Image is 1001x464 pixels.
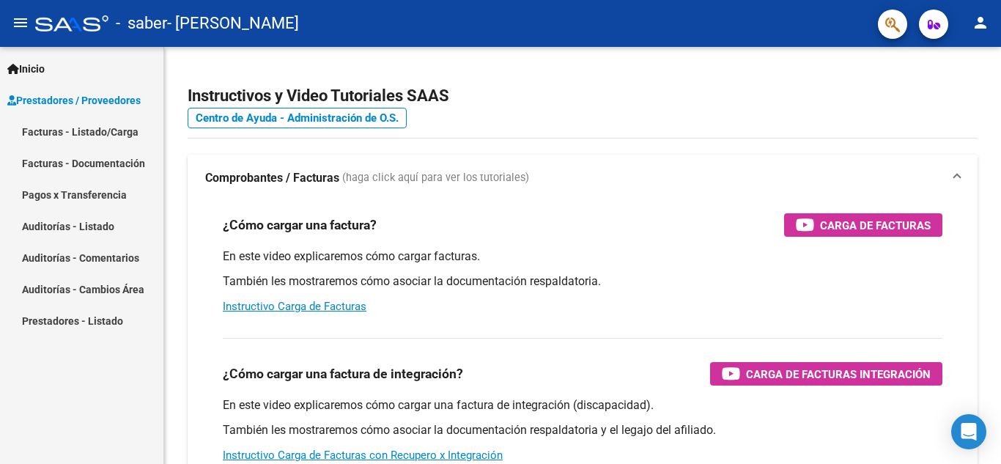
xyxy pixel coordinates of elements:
span: Inicio [7,61,45,77]
span: Carga de Facturas Integración [746,365,931,383]
button: Carga de Facturas Integración [710,362,942,386]
mat-icon: person [972,14,989,32]
a: Centro de Ayuda - Administración de O.S. [188,108,407,128]
a: Instructivo Carga de Facturas [223,300,366,313]
mat-icon: menu [12,14,29,32]
p: En este video explicaremos cómo cargar una factura de integración (discapacidad). [223,397,942,413]
span: Prestadores / Proveedores [7,92,141,108]
p: En este video explicaremos cómo cargar facturas. [223,248,942,265]
button: Carga de Facturas [784,213,942,237]
div: Open Intercom Messenger [951,414,986,449]
mat-expansion-panel-header: Comprobantes / Facturas (haga click aquí para ver los tutoriales) [188,155,978,202]
span: (haga click aquí para ver los tutoriales) [342,170,529,186]
span: - saber [116,7,167,40]
h3: ¿Cómo cargar una factura de integración? [223,364,463,384]
h3: ¿Cómo cargar una factura? [223,215,377,235]
p: También les mostraremos cómo asociar la documentación respaldatoria y el legajo del afiliado. [223,422,942,438]
span: Carga de Facturas [820,216,931,235]
span: - [PERSON_NAME] [167,7,299,40]
a: Instructivo Carga de Facturas con Recupero x Integración [223,449,503,462]
h2: Instructivos y Video Tutoriales SAAS [188,82,978,110]
strong: Comprobantes / Facturas [205,170,339,186]
p: También les mostraremos cómo asociar la documentación respaldatoria. [223,273,942,290]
